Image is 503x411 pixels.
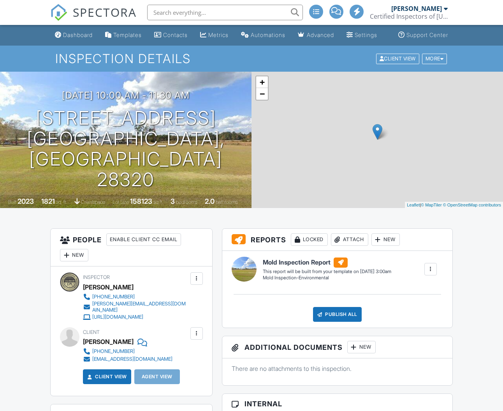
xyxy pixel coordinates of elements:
a: Automations (Advanced) [238,28,288,42]
h6: Mold Inspection Report [263,258,391,268]
div: Client View [376,53,419,64]
div: 2.0 [205,197,215,205]
a: [URL][DOMAIN_NAME] [83,313,188,321]
div: New [60,249,88,261]
div: Publish All [313,307,362,322]
a: Client View [375,55,421,61]
a: Settings [343,28,380,42]
div: Dashboard [63,32,93,38]
div: Advanced [307,32,334,38]
a: [EMAIL_ADDRESS][DOMAIN_NAME] [83,355,172,363]
div: Automations [251,32,285,38]
div: [PHONE_NUMBER] [92,294,135,300]
span: SPECTORA [73,4,137,20]
div: Locked [291,233,328,246]
span: Built [8,199,16,205]
a: Contacts [151,28,191,42]
span: Lot Size [113,199,129,205]
div: More [422,53,447,64]
span: sq.ft. [153,199,163,205]
span: Inspector [83,274,110,280]
div: Enable Client CC Email [106,233,181,246]
h1: Inspection Details [55,52,448,65]
a: Leaflet [407,203,420,207]
a: [PHONE_NUMBER] [83,293,188,301]
a: © OpenStreetMap contributors [443,203,501,207]
div: New [371,233,400,246]
a: Advanced [295,28,337,42]
div: Mold Inspection-Environmental [263,275,391,281]
div: [PERSON_NAME] [83,336,134,347]
span: bedrooms [176,199,197,205]
h1: [STREET_ADDRESS] [GEOGRAPHIC_DATA], [GEOGRAPHIC_DATA] 28320 [12,108,239,190]
a: SPECTORA [50,11,137,27]
div: [URL][DOMAIN_NAME] [92,314,143,320]
a: Client View [86,373,127,381]
span: sq. ft. [56,199,67,205]
div: [PERSON_NAME] [83,281,134,293]
span: bathrooms [216,199,238,205]
div: [PERSON_NAME] [391,5,442,12]
div: [PERSON_NAME][EMAIL_ADDRESS][DOMAIN_NAME] [92,301,188,313]
a: Zoom in [256,76,268,88]
div: This report will be built from your template on [DATE] 3:00am [263,268,391,275]
div: 158123 [130,197,152,205]
p: There are no attachments to this inspection. [232,364,443,373]
a: [PHONE_NUMBER] [83,347,172,355]
div: [EMAIL_ADDRESS][DOMAIN_NAME] [92,356,172,362]
a: © MapTiler [421,203,442,207]
div: Settings [355,32,377,38]
a: Dashboard [52,28,96,42]
a: [PERSON_NAME][EMAIL_ADDRESS][DOMAIN_NAME] [83,301,188,313]
a: Support Center [395,28,451,42]
div: Attach [331,233,368,246]
div: Certified Inspectors of North Carolina LLC [370,12,448,20]
input: Search everything... [147,5,303,20]
a: Metrics [197,28,232,42]
span: Client [83,329,100,335]
div: Metrics [208,32,229,38]
div: Support Center [406,32,448,38]
div: New [347,341,376,353]
span: crawlspace [81,199,105,205]
div: 3 [171,197,175,205]
div: [PHONE_NUMBER] [92,348,135,355]
div: 2023 [18,197,34,205]
div: Contacts [163,32,188,38]
div: | [405,202,503,208]
h3: Additional Documents [222,336,452,358]
h3: Reports [222,229,452,251]
h3: People [51,229,212,266]
div: Templates [113,32,142,38]
h3: [DATE] 10:00 am - 11:30 am [62,90,190,101]
a: Templates [102,28,145,42]
a: Zoom out [256,88,268,100]
img: The Best Home Inspection Software - Spectora [50,4,67,21]
div: 1821 [41,197,55,205]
